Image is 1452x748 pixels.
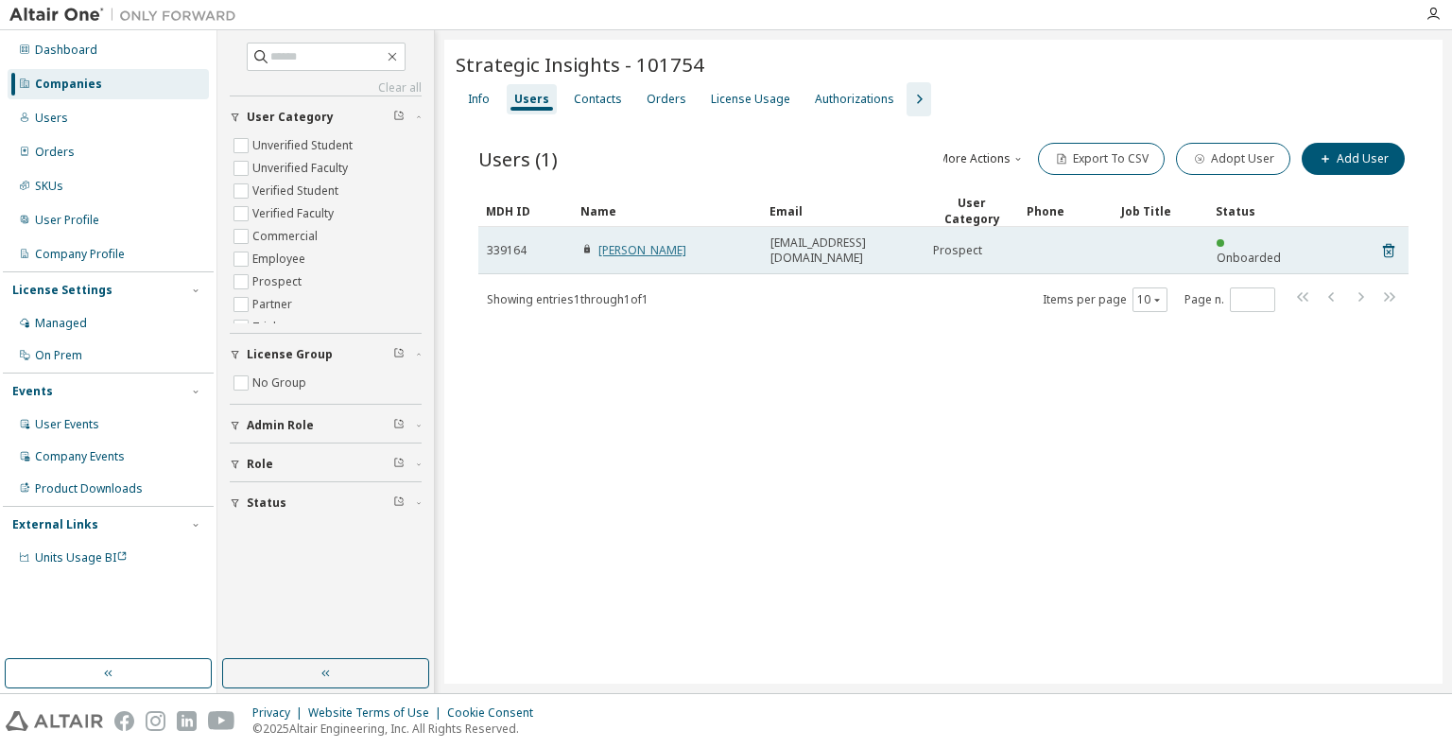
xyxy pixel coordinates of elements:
span: Prospect [933,243,982,258]
label: Employee [252,248,309,270]
button: Status [230,482,422,524]
button: Role [230,444,422,485]
img: Altair One [9,6,246,25]
div: Info [468,92,490,107]
img: facebook.svg [114,711,134,731]
a: [PERSON_NAME] [598,242,686,258]
div: Contacts [574,92,622,107]
div: SKUs [35,179,63,194]
div: Dashboard [35,43,97,58]
img: instagram.svg [146,711,165,731]
img: altair_logo.svg [6,711,103,731]
div: MDH ID [486,196,565,226]
button: Add User [1302,143,1405,175]
button: More Actions [936,143,1027,175]
span: Role [247,457,273,472]
div: Cookie Consent [447,705,544,721]
div: Company Profile [35,247,125,262]
div: Companies [35,77,102,92]
div: Users [514,92,549,107]
div: On Prem [35,348,82,363]
div: Managed [35,316,87,331]
button: Admin Role [230,405,422,446]
label: Commercial [252,225,321,248]
span: Clear filter [393,347,405,362]
div: Product Downloads [35,481,143,496]
div: Orders [35,145,75,160]
span: Onboarded [1217,250,1281,266]
div: License Settings [12,283,112,298]
label: Prospect [252,270,305,293]
span: License Group [247,347,333,362]
span: 339164 [487,243,527,258]
div: Phone [1027,196,1106,226]
div: Events [12,384,53,399]
div: Email [769,196,917,226]
p: © 2025 Altair Engineering, Inc. All Rights Reserved. [252,721,544,737]
div: Company Events [35,449,125,464]
span: Clear filter [393,418,405,433]
span: Showing entries 1 through 1 of 1 [487,291,648,307]
div: Authorizations [815,92,894,107]
div: Job Title [1121,196,1201,226]
div: Users [35,111,68,126]
img: linkedin.svg [177,711,197,731]
span: Clear filter [393,110,405,125]
span: Items per page [1043,287,1167,312]
span: Admin Role [247,418,314,433]
a: Clear all [230,80,422,96]
div: User Category [932,195,1011,227]
span: Users (1) [478,146,558,172]
span: Units Usage BI [35,549,128,565]
span: Status [247,496,286,511]
div: Name [580,196,754,226]
button: Adopt User [1176,143,1290,175]
img: youtube.svg [208,711,235,731]
span: User Category [247,110,334,125]
button: License Group [230,334,422,375]
div: Status [1216,196,1295,226]
div: User Events [35,417,99,432]
div: External Links [12,517,98,532]
label: Unverified Student [252,134,356,157]
label: Unverified Faculty [252,157,352,180]
button: User Category [230,96,422,138]
div: User Profile [35,213,99,228]
button: 10 [1137,292,1163,307]
span: [EMAIL_ADDRESS][DOMAIN_NAME] [770,235,916,266]
span: Page n. [1184,287,1275,312]
span: Clear filter [393,457,405,472]
div: Privacy [252,705,308,721]
label: Partner [252,293,296,316]
div: License Usage [711,92,790,107]
label: Verified Student [252,180,342,202]
label: No Group [252,372,310,394]
div: Orders [647,92,686,107]
span: Strategic Insights - 101754 [456,51,704,78]
button: Export To CSV [1038,143,1165,175]
div: Website Terms of Use [308,705,447,721]
span: Clear filter [393,496,405,511]
label: Verified Faculty [252,202,337,225]
label: Trial [252,316,280,339]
